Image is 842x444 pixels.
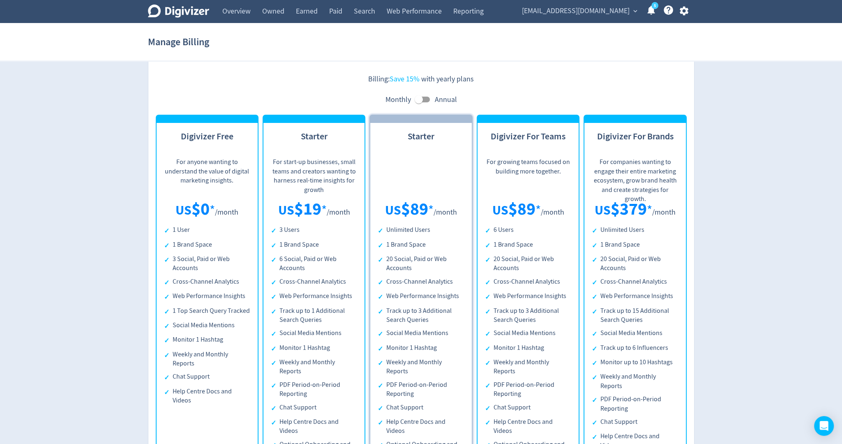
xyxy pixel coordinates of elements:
[191,197,210,220] span: $ 0
[485,358,571,376] li: Weekly and Monthly Reports
[485,403,571,413] li: Chat Support
[164,387,250,405] li: Help Centre Docs and Videos
[164,225,250,236] li: 1 User
[164,291,250,302] li: Web Performance Insights
[175,201,191,219] span: US
[156,92,687,107] div: Monthly Annual
[164,321,250,331] li: Social Media Mentions
[164,335,250,345] li: Monitor 1 Hashtag
[595,201,611,219] span: US
[164,372,250,382] li: Chat Support
[592,157,678,186] p: For companies wanting to engage their entire marketing ecosystem, grow brand health and create st...
[592,240,678,250] li: 1 Brand Space
[814,416,834,436] div: Open Intercom Messenger
[378,130,464,151] h3: Starter
[592,343,678,354] li: Track up to 6 Influencers
[592,254,678,273] li: 20 Social, Paid or Web Accounts
[271,358,357,376] li: Weekly and Monthly Reports
[485,291,571,302] li: Web Performance Insights
[148,29,209,55] h1: Manage Billing
[378,380,464,399] li: PDF Period-on-Period Reporting
[485,380,571,399] li: PDF Period-on-Period Reporting
[164,306,250,317] li: 1 Top Search Query Tracked
[294,197,321,220] span: $ 19
[215,208,238,217] span: /month
[485,343,571,354] li: Monitor 1 Hashtag
[378,328,464,339] li: Social Media Mentions
[592,328,678,339] li: Social Media Mentions
[271,130,357,151] h3: Starter
[485,417,571,436] li: Help Centre Docs and Videos
[164,157,250,186] p: For anyone wanting to understand the value of digital marketing insights.
[271,380,357,399] li: PDF Period-on-Period Reporting
[653,3,655,9] text: 5
[271,306,357,325] li: Track up to 1 Additional Search Queries
[485,277,571,287] li: Cross-Channel Analytics
[378,291,464,302] li: Web Performance Insights
[652,208,676,217] span: /month
[271,403,357,413] li: Chat Support
[271,240,357,250] li: 1 Brand Space
[271,254,357,273] li: 6 Social, Paid or Web Accounts
[611,197,647,220] span: $ 379
[485,157,571,186] p: For growing teams focused on building more together.
[164,277,250,287] li: Cross-Channel Analytics
[592,417,678,428] li: Chat Support
[385,201,401,219] span: US
[592,291,678,302] li: Web Performance Insights
[327,208,350,217] span: /month
[378,306,464,325] li: Track up to 3 Additional Search Queries
[485,240,571,250] li: 1 Brand Space
[632,7,639,15] span: expand_more
[271,343,357,354] li: Monitor 1 Hashtag
[378,343,464,354] li: Monitor 1 Hashtag
[592,130,678,151] h3: Digivizer For Brands
[401,197,428,220] span: $ 89
[592,306,678,325] li: Track up to 15 Additional Search Queries
[508,197,535,220] span: $ 89
[592,225,678,236] li: Unlimited Users
[519,5,639,18] button: [EMAIL_ADDRESS][DOMAIN_NAME]
[540,208,564,217] span: /month
[271,328,357,339] li: Social Media Mentions
[592,395,678,413] li: PDF Period-on-Period Reporting
[651,2,658,9] a: 5
[271,225,357,236] li: 3 Users
[390,74,420,84] span: Save 15%
[378,225,464,236] li: Unlimited Users
[156,74,687,84] p: Billing: with yearly plans
[164,350,250,368] li: Weekly and Monthly Reports
[164,130,250,151] h3: Digivizer Free
[271,291,357,302] li: Web Performance Insights
[492,201,508,219] span: US
[485,225,571,236] li: 6 Users
[271,417,357,436] li: Help Centre Docs and Videos
[592,277,678,287] li: Cross-Channel Analytics
[378,240,464,250] li: 1 Brand Space
[164,254,250,273] li: 3 Social, Paid or Web Accounts
[434,208,457,217] span: /month
[378,358,464,376] li: Weekly and Monthly Reports
[522,5,630,18] span: [EMAIL_ADDRESS][DOMAIN_NAME]
[592,372,678,391] li: Weekly and Monthly Reports
[278,201,294,219] span: US
[378,277,464,287] li: Cross-Channel Analytics
[485,130,571,151] h3: Digivizer For Teams
[485,254,571,273] li: 20 Social, Paid or Web Accounts
[485,328,571,339] li: Social Media Mentions
[592,358,678,368] li: Monitor up to 10 Hashtags
[378,417,464,436] li: Help Centre Docs and Videos
[378,254,464,273] li: 20 Social, Paid or Web Accounts
[271,277,357,287] li: Cross-Channel Analytics
[485,306,571,325] li: Track up to 3 Additional Search Queries
[271,157,357,186] p: For start-up businesses, small teams and creators wanting to harness real-time insights for growth
[378,403,464,413] li: Chat Support
[164,240,250,250] li: 1 Brand Space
